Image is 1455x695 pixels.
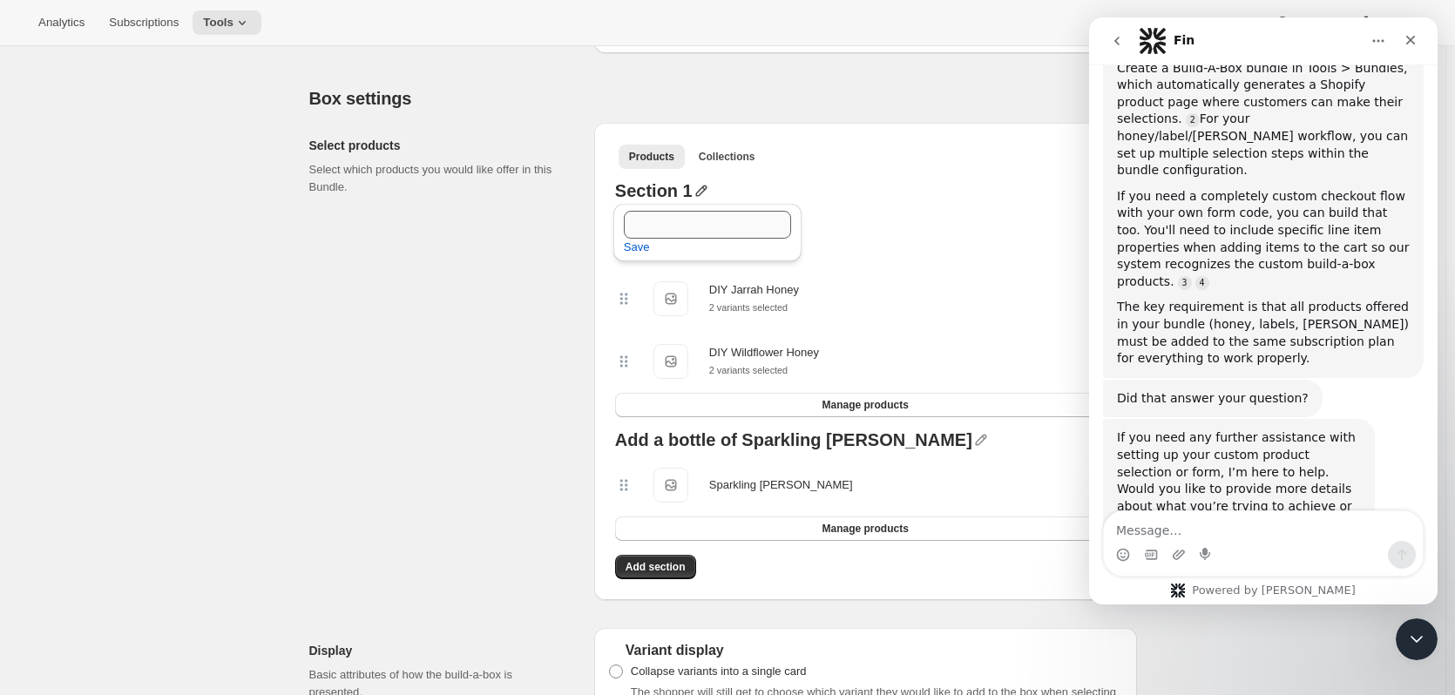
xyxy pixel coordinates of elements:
p: Select which products you would like offer in this Bundle. [309,161,566,196]
h2: Box settings [309,88,1137,109]
span: Subscriptions [109,16,179,30]
a: Source reference 117098158: [97,96,111,110]
div: Variant display [608,642,1123,659]
div: Fin says… [14,401,335,563]
button: Help [1263,10,1343,35]
div: If you need a completely custom checkout flow with your own form code, you can build that too. Yo... [28,171,321,273]
span: Collections [699,150,755,164]
span: Settings [1375,16,1417,30]
div: If you need any further assistance with setting up your custom product selection or form, I’m her... [28,412,272,515]
h2: Display [309,642,566,659]
small: 2 variants selected [709,302,788,313]
button: Gif picker [55,530,69,544]
span: Save [624,239,650,256]
button: Tools [193,10,261,35]
button: Subscriptions [98,10,189,35]
div: If you need any further assistance with setting up your custom product selection or form, I’m her... [14,401,286,525]
div: Add a bottle of Sparkling [PERSON_NAME] [615,431,972,454]
a: Source reference 6874262: [89,259,103,273]
span: Analytics [38,16,85,30]
h2: Select products [309,137,566,154]
iframe: Intercom live chat [1089,17,1438,604]
button: Save [613,233,660,261]
span: Collapse variants into a single card [631,665,807,678]
span: Tools [203,16,233,30]
textarea: Message… [15,494,334,523]
span: Add section [626,560,686,574]
div: DIY Wildflower Honey [709,344,819,361]
div: Fin says… [14,362,335,402]
button: Start recording [111,530,125,544]
button: Add section [615,555,696,579]
button: Manage products [615,516,1116,541]
button: Emoji picker [27,530,41,544]
button: Analytics [28,10,95,35]
div: Did that answer your question? [28,373,220,390]
div: Create a Build-A-Box bundle in Tools > Bundles, which automatically generates a Shopify product p... [28,43,321,162]
span: Products [629,150,674,164]
iframe: Intercom live chat [1396,618,1438,660]
span: Help [1291,16,1315,30]
div: Did that answer your question? [14,362,233,401]
div: Section 1 [615,182,693,205]
button: Settings [1347,10,1427,35]
button: Upload attachment [83,530,97,544]
span: Manage products [822,522,908,536]
span: Manage products [822,398,908,412]
a: Source reference 111679119: [106,259,120,273]
div: DIY Jarrah Honey [709,281,799,299]
button: Send a message… [299,523,327,551]
button: Manage products [615,393,1116,417]
div: The key requirement is that all products offered in your bundle (honey, labels, [PERSON_NAME]) mu... [28,281,321,349]
div: Sparkling [PERSON_NAME] [709,476,853,494]
small: 2 variants selected [709,365,788,375]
